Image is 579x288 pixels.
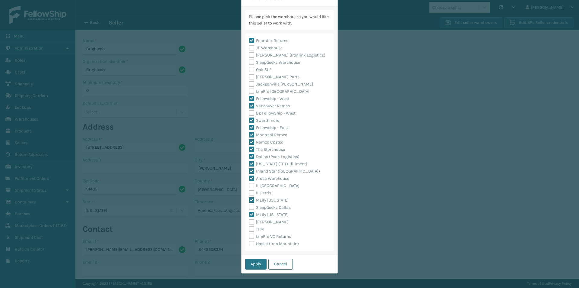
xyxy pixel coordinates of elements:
[249,212,289,217] label: MLily [US_STATE]
[249,219,289,225] label: [PERSON_NAME]
[249,147,285,152] label: The Storehouse
[245,10,334,30] div: Please pick the warehouses you would like this seller to work with.
[249,169,320,174] label: Inland Star ([GEOGRAPHIC_DATA])
[249,82,313,87] label: Jacksonville [PERSON_NAME]
[249,176,289,181] label: Arosa Warehouse
[249,103,290,108] label: Vancouver Remco
[249,67,272,72] label: Oak St 2
[249,125,288,130] label: Fellowship - East
[249,154,299,159] label: Dallas (Peak Logistics)
[249,60,300,65] label: SleepGeekz Warehouse
[245,259,267,270] button: Apply
[249,89,309,94] label: LifePro [GEOGRAPHIC_DATA]
[249,96,289,101] label: Fellowship - West
[249,227,264,232] label: TFM
[249,53,325,58] label: [PERSON_NAME] (Ironlink Logistics)
[249,74,299,79] label: [PERSON_NAME] Parts
[249,38,288,43] label: Foamtex Returns
[249,205,291,210] label: SleepGeekz Dallas
[249,234,291,239] label: LifePro VC Returns
[249,140,283,145] label: Remco Costco
[249,190,271,196] label: IL Perris
[268,259,293,270] button: Cancel
[249,241,299,246] label: Haslet (Iron Mountain)
[249,118,279,123] label: Swarthmore
[249,45,283,50] label: JP Warehouse
[249,183,299,188] label: IL [GEOGRAPHIC_DATA]
[249,111,296,116] label: B2 FellowShip - West
[249,161,307,167] label: [US_STATE] (TF Fulfillment)
[249,198,289,203] label: MLily [US_STATE]
[249,132,287,138] label: Montreal Remco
